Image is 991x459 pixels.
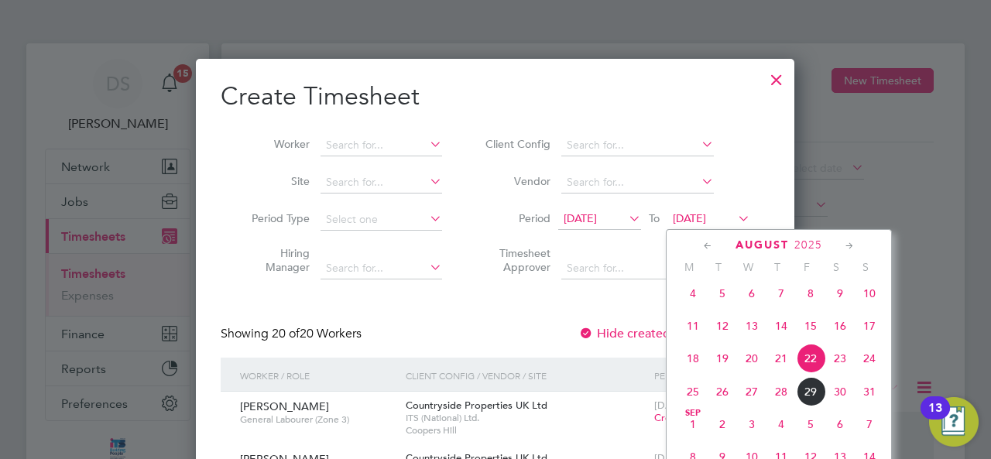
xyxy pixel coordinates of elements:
span: 24 [855,344,884,373]
span: [DATE] [673,211,706,225]
button: Open Resource Center, 13 new notifications [929,397,979,447]
label: Period [481,211,550,225]
span: [DATE] - [DATE] [654,399,725,412]
div: Worker / Role [236,358,402,393]
input: Search for... [561,135,714,156]
span: 20 of [272,326,300,341]
div: Client Config / Vendor / Site [402,358,650,393]
span: 20 [737,344,766,373]
span: 12 [708,311,737,341]
span: 5 [708,279,737,308]
span: General Labourer (Zone 3) [240,413,394,426]
input: Search for... [321,258,442,279]
span: 7 [855,409,884,439]
span: S [821,260,851,274]
input: Select one [321,209,442,231]
span: 19 [708,344,737,373]
h2: Create Timesheet [221,80,770,113]
span: 9 [825,279,855,308]
span: 11 [678,311,708,341]
span: 7 [766,279,796,308]
span: 6 [737,279,766,308]
span: 31 [855,377,884,406]
span: 20 Workers [272,326,362,341]
span: 3 [737,409,766,439]
span: F [792,260,821,274]
input: Search for... [561,258,714,279]
span: 27 [737,377,766,406]
span: 14 [766,311,796,341]
span: 4 [678,279,708,308]
label: Worker [240,137,310,151]
label: Hide created timesheets [578,326,736,341]
span: To [644,208,664,228]
span: ITS (National) Ltd. [406,412,646,424]
span: 6 [825,409,855,439]
span: 5 [796,409,825,439]
span: August [736,238,789,252]
div: Showing [221,326,365,342]
span: 25 [678,377,708,406]
label: Site [240,174,310,188]
span: T [763,260,792,274]
span: W [733,260,763,274]
span: 15 [796,311,825,341]
span: 1 [678,409,708,439]
input: Search for... [321,172,442,194]
span: 10 [855,279,884,308]
div: Period [650,358,754,393]
span: 4 [766,409,796,439]
span: 23 [825,344,855,373]
span: S [851,260,880,274]
label: Timesheet Approver [481,246,550,274]
span: 16 [825,311,855,341]
label: Hiring Manager [240,246,310,274]
span: 21 [766,344,796,373]
input: Search for... [321,135,442,156]
label: Vendor [481,174,550,188]
span: Sep [678,409,708,417]
span: 22 [796,344,825,373]
span: 28 [766,377,796,406]
span: 8 [796,279,825,308]
span: 2025 [794,238,822,252]
span: M [674,260,704,274]
span: Create timesheet [654,411,733,424]
input: Search for... [561,172,714,194]
span: 30 [825,377,855,406]
span: [PERSON_NAME] [240,399,329,413]
label: Period Type [240,211,310,225]
span: 18 [678,344,708,373]
span: Coopers Hill [406,424,646,437]
span: 17 [855,311,884,341]
div: 13 [928,408,942,428]
label: Client Config [481,137,550,151]
span: 13 [737,311,766,341]
span: 26 [708,377,737,406]
span: [DATE] [564,211,597,225]
span: 29 [796,377,825,406]
span: 2 [708,409,737,439]
span: T [704,260,733,274]
span: Countryside Properties UK Ltd [406,399,547,412]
